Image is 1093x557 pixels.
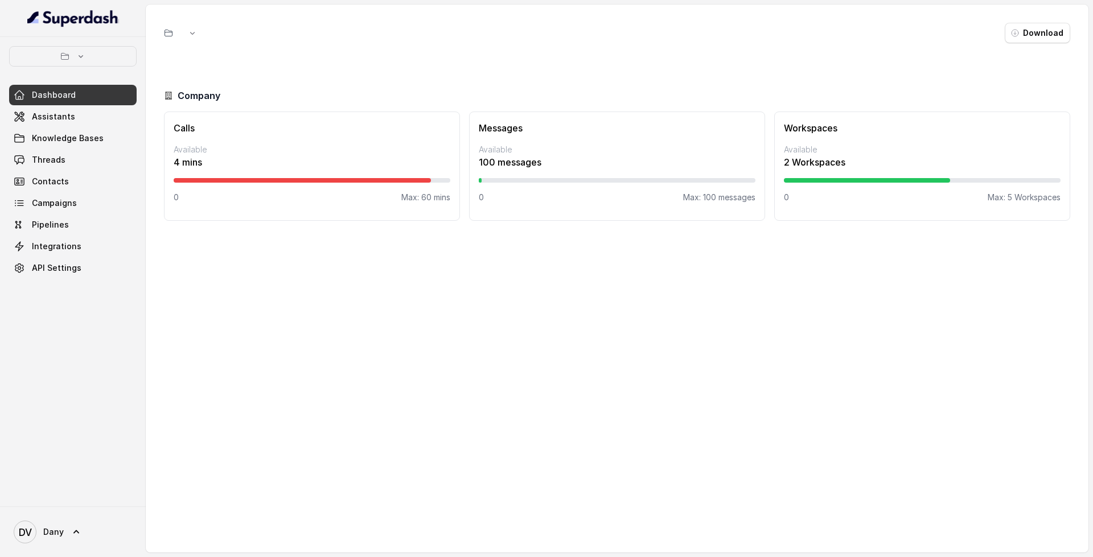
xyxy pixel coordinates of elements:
[479,121,755,135] h3: Messages
[479,144,755,155] p: Available
[43,526,64,538] span: Dany
[784,192,789,203] p: 0
[32,262,81,274] span: API Settings
[9,516,137,548] a: Dany
[784,155,1061,169] p: 2 Workspaces
[19,526,32,538] text: DV
[401,192,450,203] p: Max: 60 mins
[174,192,179,203] p: 0
[32,111,75,122] span: Assistants
[32,133,104,144] span: Knowledge Bases
[683,192,755,203] p: Max: 100 messages
[32,219,69,230] span: Pipelines
[9,214,137,235] a: Pipelines
[479,192,484,203] p: 0
[479,155,755,169] p: 100 messages
[32,89,76,101] span: Dashboard
[174,144,450,155] p: Available
[9,171,137,192] a: Contacts
[9,193,137,213] a: Campaigns
[32,154,65,166] span: Threads
[174,121,450,135] h3: Calls
[9,150,137,170] a: Threads
[32,241,81,252] span: Integrations
[9,128,137,148] a: Knowledge Bases
[32,197,77,209] span: Campaigns
[9,236,137,257] a: Integrations
[9,258,137,278] a: API Settings
[784,121,1061,135] h3: Workspaces
[988,192,1061,203] p: Max: 5 Workspaces
[27,9,119,27] img: light.svg
[32,176,69,187] span: Contacts
[1005,23,1070,43] button: Download
[784,144,1061,155] p: Available
[9,106,137,127] a: Assistants
[9,85,137,105] a: Dashboard
[178,89,220,102] h3: Company
[174,155,450,169] p: 4 mins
